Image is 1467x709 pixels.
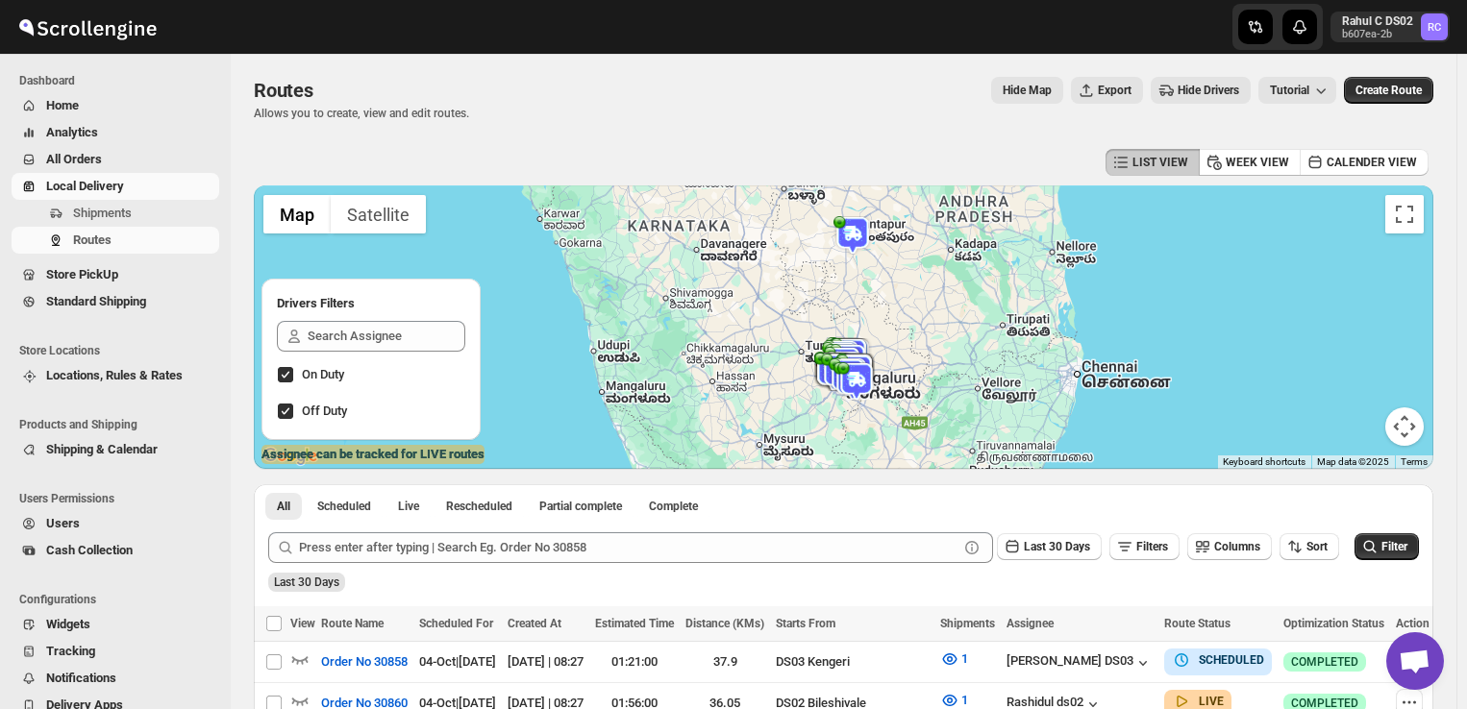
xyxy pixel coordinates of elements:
span: Shipments [73,206,132,220]
span: All Orders [46,152,102,166]
button: Analytics [12,119,219,146]
span: View [290,617,315,630]
span: Filters [1136,540,1168,553]
span: Last 30 Days [274,575,339,589]
span: Routes [73,232,112,247]
div: 37.9 [685,652,764,672]
div: 01:21:00 [595,652,674,672]
span: Live [398,499,419,514]
button: 1 [929,644,980,674]
span: Tutorial [1270,84,1309,97]
span: Optimization Status [1283,617,1384,630]
span: Sort [1306,540,1328,553]
span: Store Locations [19,343,221,358]
button: Users [12,510,219,537]
span: Created At [508,617,561,630]
span: 04-Oct | [DATE] [419,654,496,669]
button: Shipping & Calendar [12,436,219,463]
span: Partial complete [539,499,622,514]
label: Assignee can be tracked for LIVE routes [261,445,485,464]
button: Map action label [991,77,1063,104]
span: Store PickUp [46,267,118,281]
b: SCHEDULED [1199,653,1264,667]
button: Show satellite imagery [331,195,426,233]
span: Columns [1214,540,1260,553]
button: WEEK VIEW [1199,149,1301,176]
span: Locations, Rules & Rates [46,368,183,382]
p: Rahul C DS02 [1342,13,1413,29]
span: LIST VIEW [1132,155,1188,170]
span: Route Name [321,617,384,630]
span: All [277,499,290,514]
span: Route Status [1164,617,1231,630]
button: Routes [12,227,219,254]
button: Cash Collection [12,537,219,564]
p: b607ea-2b [1342,29,1413,40]
button: LIST VIEW [1106,149,1200,176]
button: Show street map [263,195,331,233]
span: Export [1098,83,1131,98]
span: Cash Collection [46,543,133,557]
div: [DATE] | 08:27 [508,652,584,672]
button: Keyboard shortcuts [1223,455,1305,469]
span: Hide Map [1003,83,1052,98]
button: CALENDER VIEW [1300,149,1429,176]
span: Rahul C DS02 [1421,13,1448,40]
span: Home [46,98,79,112]
button: Tutorial [1258,77,1336,104]
span: Hide Drivers [1178,83,1239,98]
a: Open this area in Google Maps (opens a new window) [259,444,322,469]
input: Press enter after typing | Search Eg. Order No 30858 [299,532,958,563]
button: User menu [1330,12,1450,42]
button: Map camera controls [1385,407,1424,446]
span: Rescheduled [446,499,512,514]
span: Configurations [19,592,221,607]
a: Terms (opens in new tab) [1401,456,1428,467]
button: Shipments [12,200,219,227]
span: Notifications [46,671,116,685]
button: Toggle fullscreen view [1385,195,1424,233]
button: Last 30 Days [997,533,1102,560]
span: 1 [961,693,968,707]
span: Last 30 Days [1024,540,1090,553]
span: Order No 30858 [321,652,408,672]
span: Action [1396,617,1430,630]
span: Map data ©2025 [1317,456,1389,467]
span: Users Permissions [19,491,221,506]
span: Complete [649,499,698,514]
button: Create Route [1344,77,1433,104]
span: Local Delivery [46,179,124,193]
img: Google [259,444,322,469]
span: Distance (KMs) [685,617,764,630]
img: ScrollEngine [15,3,160,51]
span: Off Duty [302,403,347,418]
button: Home [12,92,219,119]
div: DS03 Kengeri [776,652,929,672]
span: Scheduled For [419,617,493,630]
b: LIVE [1199,695,1224,708]
button: Filter [1355,533,1419,560]
button: Sort [1280,533,1339,560]
div: Open chat [1386,632,1444,690]
span: WEEK VIEW [1226,155,1289,170]
p: Allows you to create, view and edit routes. [254,106,469,121]
span: Assignee [1007,617,1054,630]
button: Tracking [12,638,219,665]
button: Locations, Rules & Rates [12,362,219,389]
span: Tracking [46,644,95,658]
h2: Drivers Filters [277,294,465,313]
span: Standard Shipping [46,294,146,308]
span: Widgets [46,617,90,631]
button: [PERSON_NAME] DS03 [1007,653,1153,672]
input: Search Assignee [308,321,465,352]
button: All routes [265,493,302,520]
span: Create Route [1355,83,1422,98]
button: Export [1071,77,1143,104]
span: Products and Shipping [19,417,221,432]
button: Widgets [12,611,219,638]
button: Filters [1109,533,1180,560]
span: Shipping & Calendar [46,442,158,456]
span: Routes [254,79,313,102]
text: RC [1428,21,1441,34]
